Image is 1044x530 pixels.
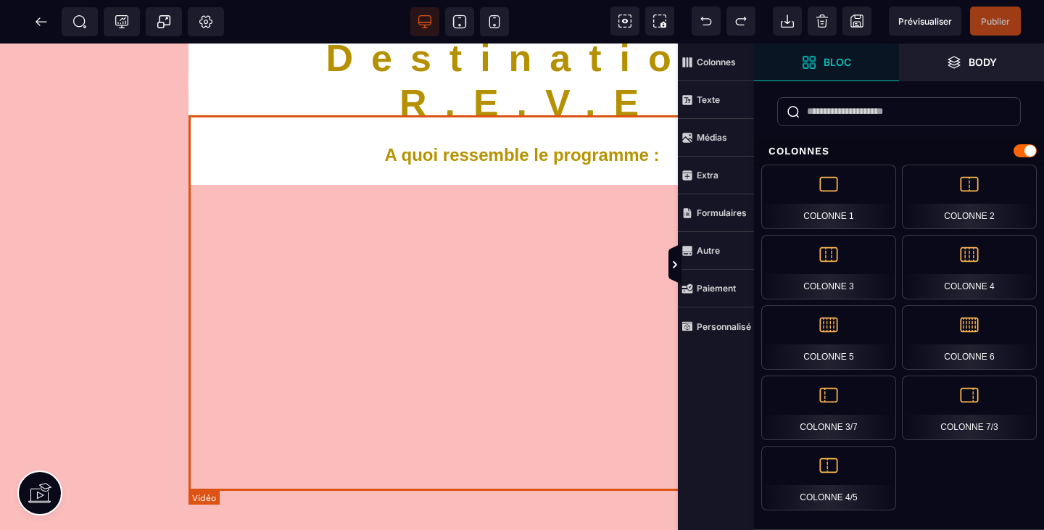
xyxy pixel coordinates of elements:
[697,245,720,256] strong: Autre
[697,132,727,143] strong: Médias
[610,7,639,36] span: Voir les composants
[104,7,140,36] span: Code de suivi
[761,165,896,229] div: Colonne 1
[188,7,224,36] span: Favicon
[761,376,896,440] div: Colonne 3/7
[692,7,721,36] span: Défaire
[72,15,87,29] span: SEO
[969,57,997,67] strong: Body
[899,44,1044,81] span: Ouvrir les calques
[62,7,98,36] span: Métadata SEO
[754,244,768,287] span: Afficher les vues
[754,138,1044,165] div: Colonnes
[678,81,754,119] span: Texte
[678,44,754,81] span: Colonnes
[761,235,896,299] div: Colonne 3
[480,7,509,36] span: Voir mobile
[902,376,1037,440] div: Colonne 7/3
[726,7,755,36] span: Rétablir
[678,270,754,307] span: Paiement
[678,119,754,157] span: Médias
[697,321,751,332] strong: Personnalisé
[678,232,754,270] span: Autre
[697,57,736,67] strong: Colonnes
[697,94,720,105] strong: Texte
[970,7,1021,36] span: Enregistrer le contenu
[188,141,855,517] div: Destination REVE - Programme
[773,7,802,36] span: Importer
[902,305,1037,370] div: Colonne 6
[902,165,1037,229] div: Colonne 2
[761,305,896,370] div: Colonne 5
[678,307,754,345] span: Personnalisé
[697,170,718,181] strong: Extra
[115,15,129,29] span: Tracking
[754,44,899,81] span: Ouvrir les blocs
[445,7,474,36] span: Voir tablette
[889,7,961,36] span: Aperçu
[902,235,1037,299] div: Colonne 4
[824,57,851,67] strong: Bloc
[842,7,871,36] span: Enregistrer
[808,7,837,36] span: Nettoyage
[645,7,674,36] span: Capture d'écran
[27,7,56,36] span: Retour
[146,7,182,36] span: Créer une alerte modale
[697,283,736,294] strong: Paiement
[410,7,439,36] span: Voir bureau
[678,194,754,232] span: Formulaires
[199,15,213,29] span: Réglages Body
[678,157,754,194] span: Extra
[697,207,747,218] strong: Formulaires
[898,16,952,27] span: Prévisualiser
[981,16,1010,27] span: Publier
[761,446,896,510] div: Colonne 4/5
[157,15,171,29] span: Popup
